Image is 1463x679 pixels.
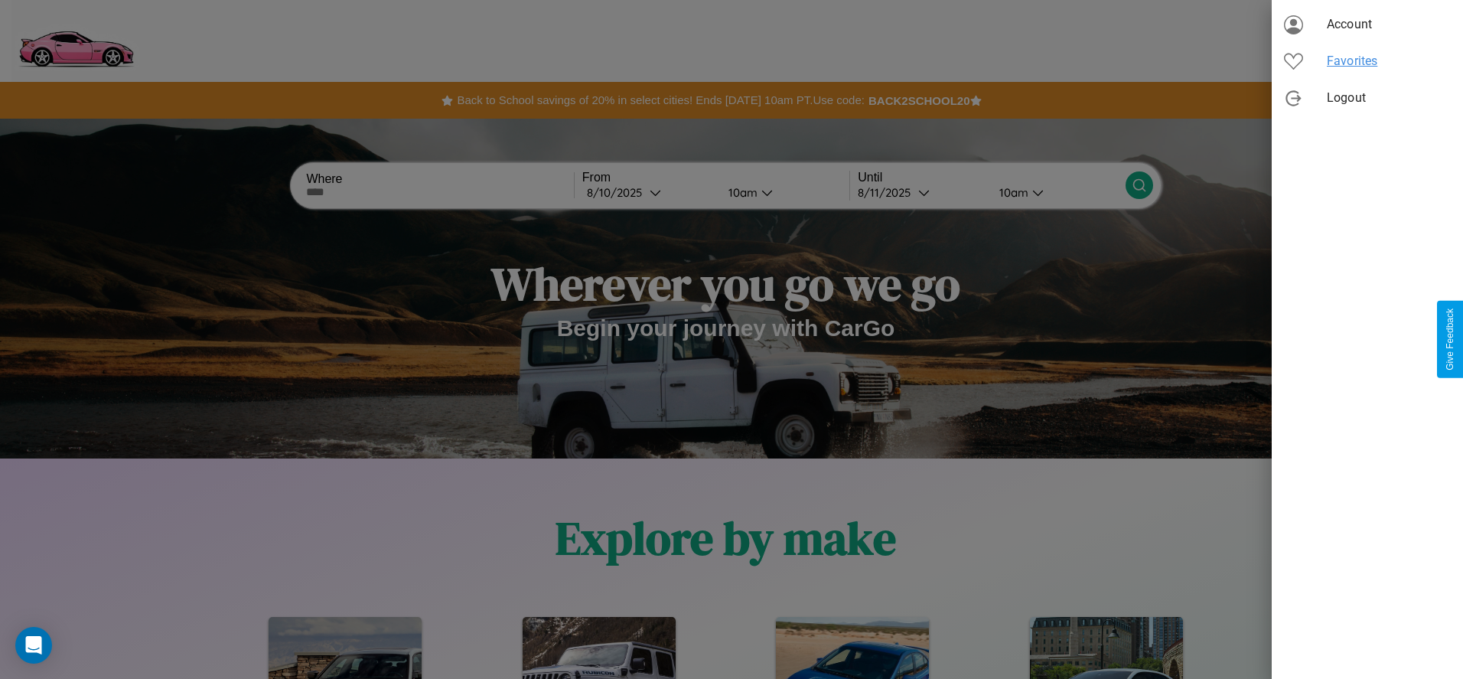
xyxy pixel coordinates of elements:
[1272,6,1463,43] div: Account
[1327,89,1451,107] span: Logout
[1327,52,1451,70] span: Favorites
[1272,80,1463,116] div: Logout
[1445,308,1455,371] div: Give Feedback
[15,627,52,664] div: Open Intercom Messenger
[1327,15,1451,34] span: Account
[1272,43,1463,80] div: Favorites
